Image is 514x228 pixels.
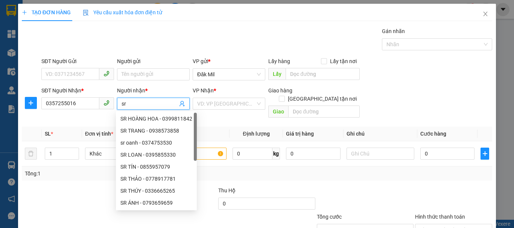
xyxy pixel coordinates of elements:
[85,131,113,137] span: Đơn vị tính
[120,127,192,135] div: SR TRANG - 0938573858
[116,137,197,149] div: sr oanh - 0374753530
[327,57,360,65] span: Lấy tận nơi
[90,148,148,159] span: Khác
[6,7,18,15] span: Gửi:
[49,42,125,53] div: 0909655266
[120,115,192,123] div: SR HOÀNG HOA - 0399811842
[268,68,286,80] span: Lấy
[120,187,192,195] div: SR THÚY - 0336665265
[481,148,489,160] button: plus
[317,214,342,220] span: Tổng cước
[116,113,197,125] div: SR HOÀNG HOA - 0399811842
[268,58,290,64] span: Lấy hàng
[197,69,261,80] span: Đăk Mil
[49,33,125,42] div: như
[116,185,197,197] div: SR THÚY - 0336665265
[286,148,340,160] input: 0
[268,106,288,118] span: Giao
[193,57,265,65] div: VP gửi
[49,6,125,33] div: Dãy 4-B15 bến xe [GEOGRAPHIC_DATA]
[25,100,36,106] span: plus
[116,149,197,161] div: SR LOAN - 0395855330
[120,175,192,183] div: SR THẢO - 0778917781
[286,68,360,80] input: Dọc đường
[83,10,89,16] img: icon
[45,131,51,137] span: SL
[116,161,197,173] div: SR TÍN - 0855957079
[41,57,114,65] div: SĐT Người Gửi
[83,9,162,15] span: Yêu cầu xuất hóa đơn điện tử
[344,127,417,141] th: Ghi chú
[22,9,71,15] span: TẠO ĐƠN HÀNG
[103,100,109,106] span: phone
[475,4,496,25] button: Close
[347,148,414,160] input: Ghi Chú
[117,57,190,65] div: Người gửi
[25,148,37,160] button: delete
[22,10,27,15] span: plus
[481,151,489,157] span: plus
[116,197,197,209] div: SR ÁNH - 0793659659
[120,199,192,207] div: SR ÁNH - 0793659659
[103,71,109,77] span: phone
[288,106,360,118] input: Dọc đường
[41,86,114,95] div: SĐT Người Nhận
[6,6,44,24] div: Đăk Mil
[193,88,214,94] span: VP Nhận
[382,28,405,34] label: Gán nhãn
[117,86,190,95] div: Người nhận
[25,169,199,178] div: Tổng: 1
[272,148,280,160] span: kg
[49,7,67,15] span: Nhận:
[285,95,360,103] span: [GEOGRAPHIC_DATA] tận nơi
[179,101,185,107] span: user-add
[482,11,488,17] span: close
[420,131,446,137] span: Cước hàng
[218,187,236,193] span: Thu Hộ
[243,131,269,137] span: Định lượng
[120,139,192,147] div: sr oanh - 0374753530
[120,163,192,171] div: SR TÍN - 0855957079
[25,97,37,109] button: plus
[120,151,192,159] div: SR LOAN - 0395855330
[415,214,465,220] label: Hình thức thanh toán
[286,131,314,137] span: Giá trị hàng
[116,173,197,185] div: SR THẢO - 0778917781
[116,125,197,137] div: SR TRANG - 0938573858
[268,88,292,94] span: Giao hàng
